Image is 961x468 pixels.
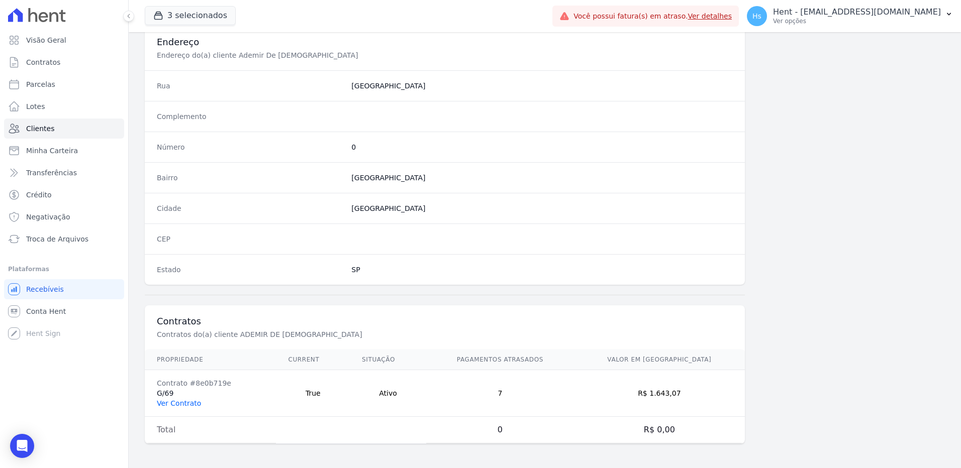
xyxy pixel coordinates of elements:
a: Transferências [4,163,124,183]
a: Negativação [4,207,124,227]
span: Transferências [26,168,77,178]
dd: [GEOGRAPHIC_DATA] [351,203,733,213]
a: Clientes [4,119,124,139]
a: Visão Geral [4,30,124,50]
p: Hent - [EMAIL_ADDRESS][DOMAIN_NAME] [773,7,941,17]
a: Contratos [4,52,124,72]
h3: Endereço [157,36,733,48]
span: Troca de Arquivos [26,234,88,244]
th: Pagamentos Atrasados [426,349,574,370]
a: Lotes [4,96,124,116]
a: Ver Contrato [157,399,201,407]
span: Lotes [26,101,45,111]
span: Conta Hent [26,306,66,316]
dt: CEP [157,234,343,244]
dt: Número [157,142,343,152]
div: Contrato #8e0b719e [157,378,264,388]
h3: Contratos [157,315,733,327]
span: Visão Geral [26,35,66,45]
a: Crédito [4,185,124,205]
div: Plataformas [8,263,120,275]
span: Clientes [26,124,54,134]
dd: SP [351,265,733,275]
dt: Complemento [157,111,343,122]
a: Troca de Arquivos [4,229,124,249]
span: Negativação [26,212,70,222]
dt: Estado [157,265,343,275]
td: 7 [426,370,574,417]
td: G/69 [145,370,276,417]
p: Ver opções [773,17,941,25]
p: Contratos do(a) cliente ADEMIR DE [DEMOGRAPHIC_DATA] [157,329,495,339]
th: Propriedade [145,349,276,370]
span: Crédito [26,190,52,200]
td: 0 [426,417,574,443]
a: Minha Carteira [4,141,124,161]
a: Conta Hent [4,301,124,321]
a: Ver detalhes [688,12,732,20]
span: Minha Carteira [26,146,78,156]
td: R$ 0,00 [574,417,745,443]
td: R$ 1.643,07 [574,370,745,417]
dd: [GEOGRAPHIC_DATA] [351,81,733,91]
span: Parcelas [26,79,55,89]
dt: Rua [157,81,343,91]
span: Hs [752,13,761,20]
td: True [276,370,350,417]
span: Você possui fatura(s) em atraso. [573,11,732,22]
a: Recebíveis [4,279,124,299]
th: Valor em [GEOGRAPHIC_DATA] [574,349,745,370]
p: Endereço do(a) cliente Ademir De [DEMOGRAPHIC_DATA] [157,50,495,60]
td: Total [145,417,276,443]
span: Recebíveis [26,284,64,294]
dt: Bairro [157,173,343,183]
div: Open Intercom Messenger [10,434,34,458]
dt: Cidade [157,203,343,213]
a: Parcelas [4,74,124,94]
dd: [GEOGRAPHIC_DATA] [351,173,733,183]
th: Current [276,349,350,370]
button: 3 selecionados [145,6,236,25]
button: Hs Hent - [EMAIL_ADDRESS][DOMAIN_NAME] Ver opções [739,2,961,30]
dd: 0 [351,142,733,152]
th: Situação [350,349,426,370]
td: Ativo [350,370,426,417]
span: Contratos [26,57,60,67]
